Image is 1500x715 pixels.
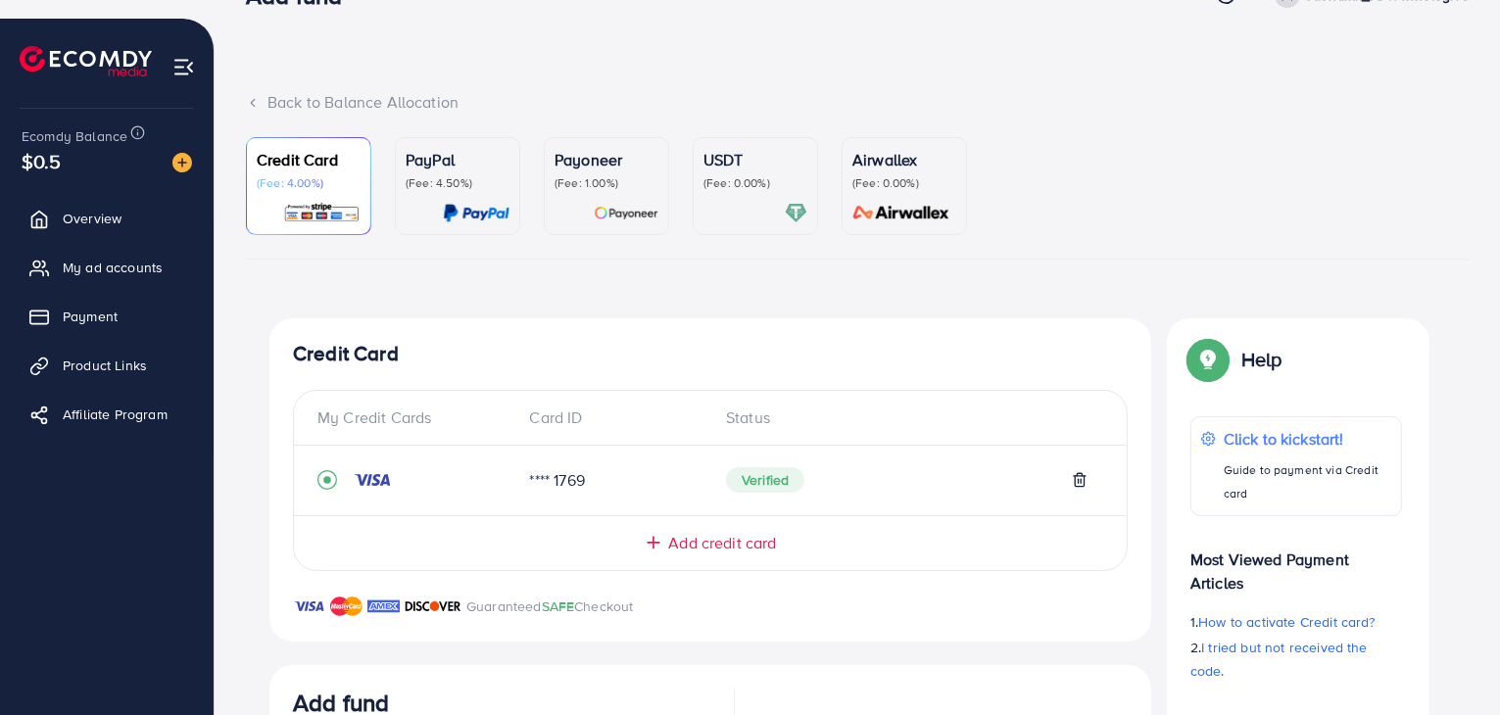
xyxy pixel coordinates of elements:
[330,595,363,618] img: brand
[1190,638,1368,681] span: I tried but not received the code.
[1224,427,1391,451] p: Click to kickstart!
[466,595,634,618] p: Guaranteed Checkout
[257,148,361,171] p: Credit Card
[15,346,199,385] a: Product Links
[555,148,658,171] p: Payoneer
[668,532,776,554] span: Add credit card
[703,175,807,191] p: (Fee: 0.00%)
[542,596,575,616] span: SAFE
[710,406,1103,429] div: Status
[63,405,168,424] span: Affiliate Program
[63,307,118,326] span: Payment
[20,46,152,76] img: logo
[1224,458,1391,505] p: Guide to payment via Credit card
[852,175,956,191] p: (Fee: 0.00%)
[317,470,337,490] svg: record circle
[317,406,514,429] div: My Credit Cards
[15,248,199,287] a: My ad accounts
[63,209,121,228] span: Overview
[555,175,658,191] p: (Fee: 1.00%)
[1417,627,1485,700] iframe: Chat
[172,153,192,172] img: image
[63,258,163,277] span: My ad accounts
[406,148,509,171] p: PayPal
[353,472,392,488] img: credit
[514,406,711,429] div: Card ID
[406,175,509,191] p: (Fee: 4.50%)
[293,595,325,618] img: brand
[15,199,199,238] a: Overview
[1190,610,1402,634] p: 1.
[1190,636,1402,683] p: 2.
[22,126,127,146] span: Ecomdy Balance
[172,56,195,78] img: menu
[785,202,807,224] img: card
[257,175,361,191] p: (Fee: 4.00%)
[726,467,804,493] span: Verified
[246,91,1469,114] div: Back to Balance Allocation
[847,202,956,224] img: card
[15,395,199,434] a: Affiliate Program
[443,202,509,224] img: card
[1198,612,1375,632] span: How to activate Credit card?
[1190,532,1402,595] p: Most Viewed Payment Articles
[283,202,361,224] img: card
[22,147,62,175] span: $0.5
[293,342,1128,366] h4: Credit Card
[405,595,461,618] img: brand
[594,202,658,224] img: card
[367,595,400,618] img: brand
[1190,342,1226,377] img: Popup guide
[1241,348,1282,371] p: Help
[63,356,147,375] span: Product Links
[703,148,807,171] p: USDT
[852,148,956,171] p: Airwallex
[15,297,199,336] a: Payment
